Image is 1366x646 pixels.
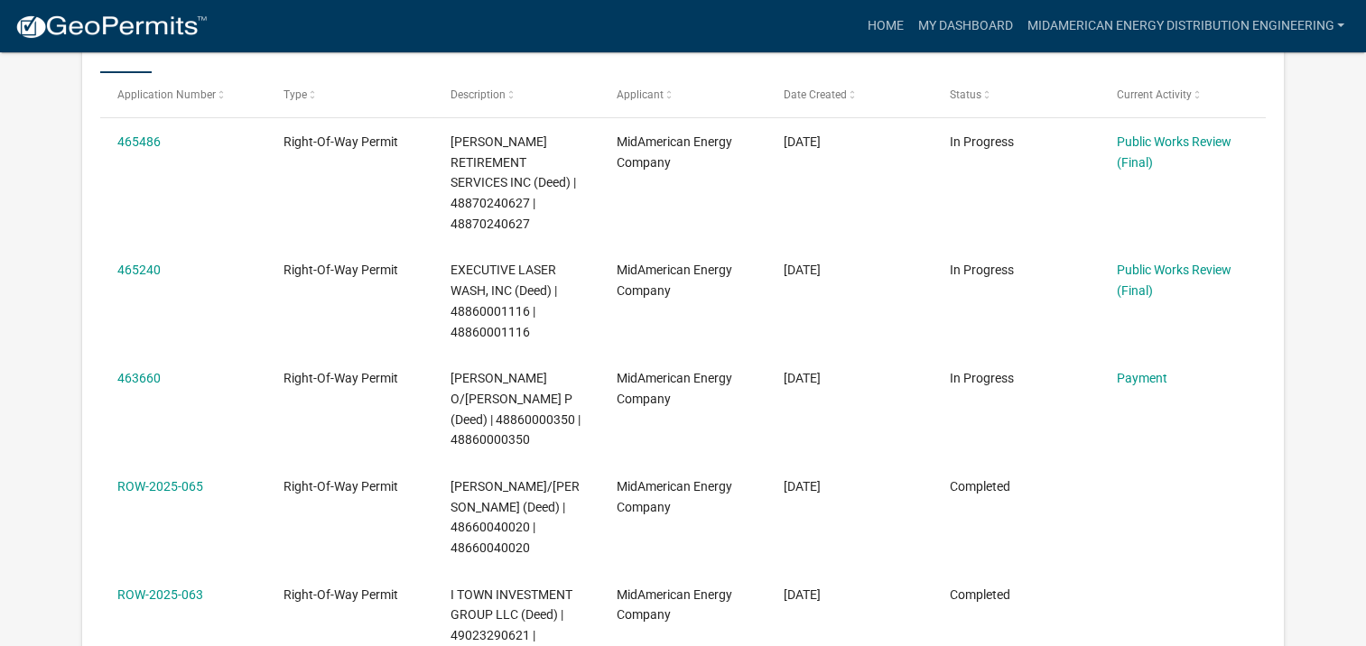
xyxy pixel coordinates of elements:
[784,88,847,101] span: Date Created
[283,479,398,494] span: Right-Of-Way Permit
[933,73,1099,116] datatable-header-cell: Status
[860,9,910,43] a: Home
[617,263,732,298] span: MidAmerican Energy Company
[617,134,732,170] span: MidAmerican Energy Company
[117,587,203,602] a: ROW-2025-063
[1116,88,1191,101] span: Current Activity
[117,479,203,494] a: ROW-2025-065
[617,479,732,514] span: MidAmerican Energy Company
[784,134,821,149] span: 08/18/2025
[950,587,1010,602] span: Completed
[451,263,557,338] span: EXECUTIVE LASER WASH, INC (Deed) | 48860001116 | 48860001116
[617,371,732,406] span: MidAmerican Energy Company
[1116,263,1231,298] a: Public Works Review (Final)
[1116,134,1231,170] a: Public Works Review (Final)
[1019,9,1352,43] a: MidAmerican Energy Distribution Engineering
[117,88,216,101] span: Application Number
[950,88,981,101] span: Status
[117,134,161,149] a: 465486
[283,587,398,602] span: Right-Of-Way Permit
[950,371,1014,385] span: In Progress
[1099,73,1265,116] datatable-header-cell: Current Activity
[1116,371,1166,385] a: Payment
[784,371,821,385] span: 08/14/2025
[617,88,664,101] span: Applicant
[766,73,932,116] datatable-header-cell: Date Created
[784,587,821,602] span: 07/31/2025
[433,73,599,116] datatable-header-cell: Description
[100,73,266,116] datatable-header-cell: Application Number
[451,479,580,555] span: CLARK, BRENDA/JAY (Deed) | 48660040020 | 48660040020
[784,263,821,277] span: 08/18/2025
[784,479,821,494] span: 08/08/2025
[950,263,1014,277] span: In Progress
[283,134,398,149] span: Right-Of-Way Permit
[950,134,1014,149] span: In Progress
[283,371,398,385] span: Right-Of-Way Permit
[451,371,581,447] span: WELLING, CLINT O/DAWN P (Deed) | 48860000350 | 48860000350
[451,88,506,101] span: Description
[117,263,161,277] a: 465240
[283,263,398,277] span: Right-Of-Way Permit
[617,587,732,623] span: MidAmerican Energy Company
[599,73,766,116] datatable-header-cell: Applicant
[910,9,1019,43] a: My Dashboard
[950,479,1010,494] span: Completed
[451,134,576,231] span: WESLEY RETIREMENT SERVICES INC (Deed) | 48870240627 | 48870240627
[283,88,307,101] span: Type
[266,73,432,116] datatable-header-cell: Type
[117,371,161,385] a: 463660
